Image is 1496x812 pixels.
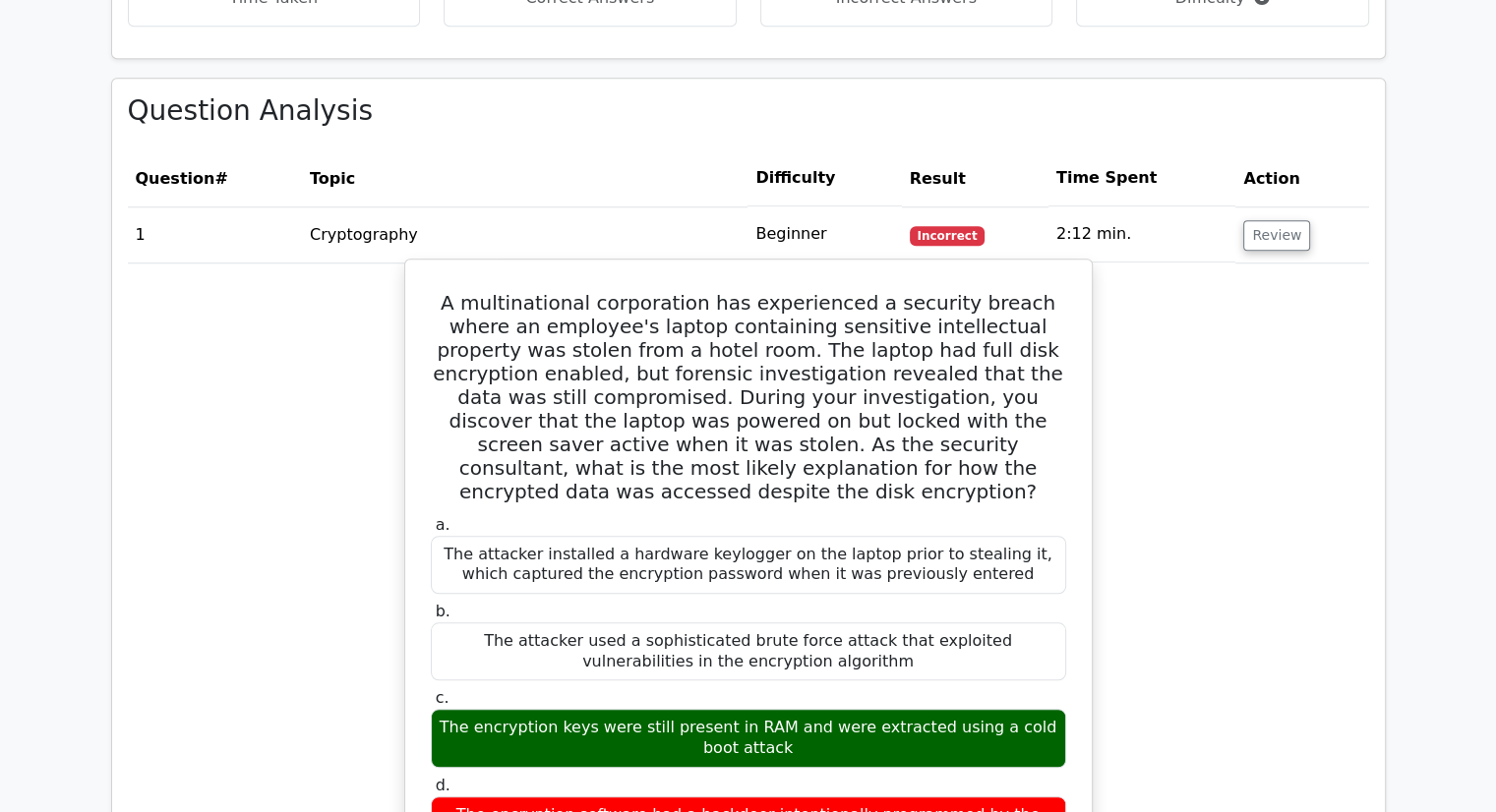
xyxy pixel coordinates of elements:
h5: A multinational corporation has experienced a security breach where an employee's laptop containi... [429,291,1068,503]
td: 1 [128,206,303,262]
th: Topic [302,150,748,206]
span: d. [436,776,450,794]
td: 2:12 min. [1048,206,1235,262]
div: The attacker installed a hardware keylogger on the laptop prior to stealing it, which captured th... [431,536,1066,595]
button: Review [1243,220,1310,251]
span: c. [436,688,449,707]
td: Beginner [748,206,901,262]
th: Difficulty [748,150,901,206]
span: b. [436,602,450,620]
span: Question [136,169,215,188]
th: Action [1235,150,1368,206]
th: # [128,150,303,206]
span: Incorrect [910,226,986,246]
h3: Question Analysis [128,94,1369,128]
div: The encryption keys were still present in RAM and were extracted using a cold boot attack [431,709,1066,768]
td: Cryptography [302,206,748,262]
th: Result [902,150,1048,206]
th: Time Spent [1048,150,1235,206]
div: The attacker used a sophisticated brute force attack that exploited vulnerabilities in the encryp... [431,622,1066,681]
span: a. [436,515,450,534]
